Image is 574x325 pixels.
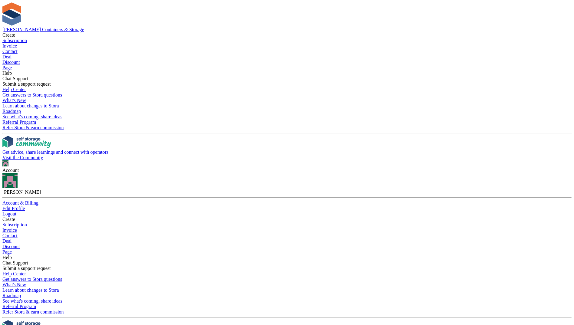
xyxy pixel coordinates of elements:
span: Create [2,32,15,38]
span: Roadmap [2,109,21,114]
a: Deal [2,238,572,244]
a: Discount [2,60,572,65]
a: Edit Profile [2,206,572,211]
a: What's New Learn about changes to Stora [2,98,572,109]
div: Refer Stora & earn commission [2,125,572,130]
a: Roadmap See what's coming, share ideas [2,109,572,120]
div: Get answers to Stora questions [2,92,572,98]
a: Discount [2,244,572,249]
div: Submit a support request [2,266,572,271]
span: Help [2,71,12,76]
div: Submit a support request [2,81,572,87]
div: [PERSON_NAME] [2,189,572,195]
a: Help Center Get answers to Stora questions [2,271,572,282]
a: Contact [2,233,572,238]
div: Learn about changes to Stora [2,103,572,109]
img: stora-icon-8386f47178a22dfd0bd8f6a31ec36ba5ce8667c1dd55bd0f319d3a0aa187defe.svg [2,2,21,26]
div: See what's coming, share ideas [2,114,572,120]
a: Subscription [2,38,572,43]
span: Help [2,255,12,260]
a: Referral Program Refer Stora & earn commission [2,304,572,315]
span: Help Center [2,271,26,276]
span: Chat Support [2,76,28,81]
span: Create [2,217,15,222]
a: Invoice [2,43,572,49]
img: Julia Marcham [2,160,8,166]
a: Get advice, share learnings and connect with operators Visit the Community [2,136,572,160]
a: Account & Billing [2,200,572,206]
a: Logout [2,211,572,217]
div: Get advice, share learnings and connect with operators [2,149,572,155]
a: Contact [2,49,572,54]
span: Help Center [2,87,26,92]
span: Referral Program [2,304,36,309]
a: Roadmap See what's coming, share ideas [2,293,572,304]
div: Get answers to Stora questions [2,277,572,282]
a: Invoice [2,228,572,233]
img: community-logo-e120dcb29bea30313fccf008a00513ea5fe9ad107b9d62852cae38739ed8438e.svg [2,136,51,148]
span: Chat Support [2,260,28,265]
a: [PERSON_NAME] Containers & Storage [2,27,84,32]
span: Referral Program [2,120,36,125]
div: Refer Stora & earn commission [2,309,572,315]
span: Visit the Community [2,155,43,160]
a: Referral Program Refer Stora & earn commission [2,120,572,130]
div: See what's coming, share ideas [2,298,572,304]
span: What's New [2,282,26,287]
a: Subscription [2,222,572,228]
a: What's New Learn about changes to Stora [2,282,572,293]
a: Page [2,65,572,71]
span: Account [2,168,19,173]
a: Page [2,249,572,255]
span: Roadmap [2,293,21,298]
a: Deal [2,54,572,60]
span: What's New [2,98,26,103]
a: Help Center Get answers to Stora questions [2,87,572,98]
img: Julia Marcham [2,173,18,188]
div: Learn about changes to Stora [2,287,572,293]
